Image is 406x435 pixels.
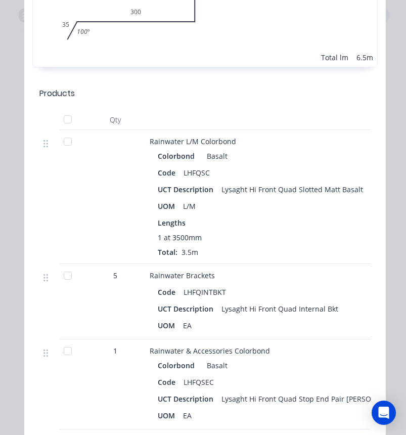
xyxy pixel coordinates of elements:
span: Rainwater L/M Colorbond [150,137,236,146]
div: LHFQSEC [179,375,218,389]
div: LHFQINTBKT [179,285,230,299]
div: UCT Description [158,391,217,406]
div: 6.5m [356,52,373,63]
div: Lysaght Hi Front Quad Slotted Matt Basalt [217,182,367,197]
span: 3.5m [177,247,202,257]
span: Rainwater & Accessories Colorbond [150,346,270,356]
span: Total: [158,247,177,257]
span: 5 [113,270,117,281]
div: EA [179,318,196,333]
div: UOM [158,408,179,423]
div: Open Intercom Messenger [372,401,396,425]
div: Products [39,88,75,100]
div: Basalt [203,149,228,163]
div: Code [158,285,179,299]
div: EA [179,408,196,423]
div: Colorbond [158,149,199,163]
div: L/M [179,199,200,213]
span: Rainwater Brackets [150,271,215,280]
div: Total lm [321,52,348,63]
div: Qty [85,110,146,130]
div: Lysaght Hi Front Quad Internal Bkt [217,301,342,316]
div: UCT Description [158,301,217,316]
div: Code [158,165,179,180]
div: UOM [158,318,179,333]
div: Code [158,375,179,389]
div: Colorbond [158,358,199,373]
div: LHFQSC [179,165,214,180]
span: 1 at 3500mm [158,232,202,243]
div: Basalt [203,358,228,373]
div: UOM [158,199,179,213]
span: 1 [113,345,117,356]
div: UCT Description [158,182,217,197]
span: Lengths [158,217,186,228]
